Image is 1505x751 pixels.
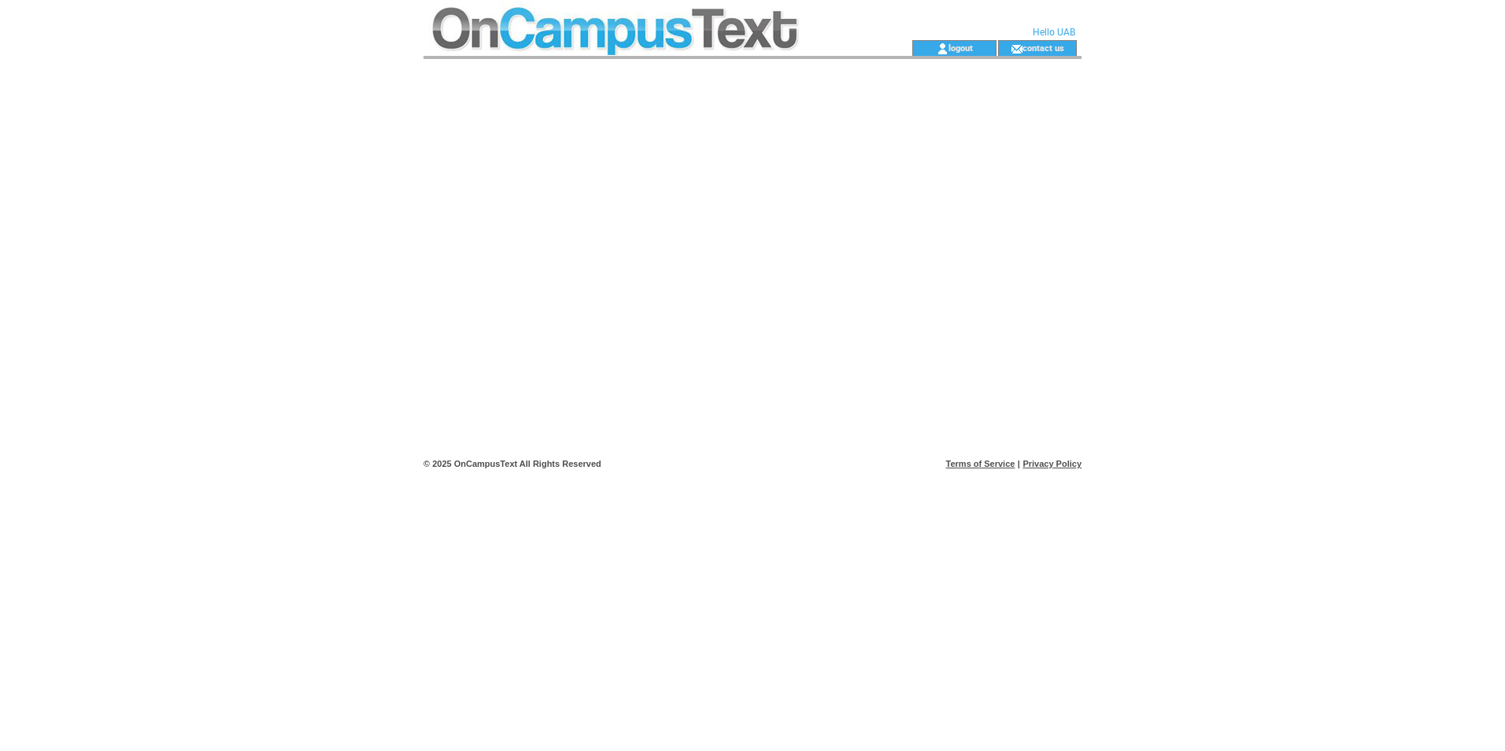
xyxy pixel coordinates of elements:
[1022,459,1082,468] a: Privacy Policy
[948,43,973,53] a: logout
[1022,43,1064,53] a: contact us
[1011,43,1022,55] img: contact_us_icon.gif
[946,459,1015,468] a: Terms of Service
[1018,459,1020,468] span: |
[937,43,948,55] img: account_icon.gif
[423,459,601,468] span: © 2025 OnCampusText All Rights Reserved
[1033,27,1075,38] span: Hello UAB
